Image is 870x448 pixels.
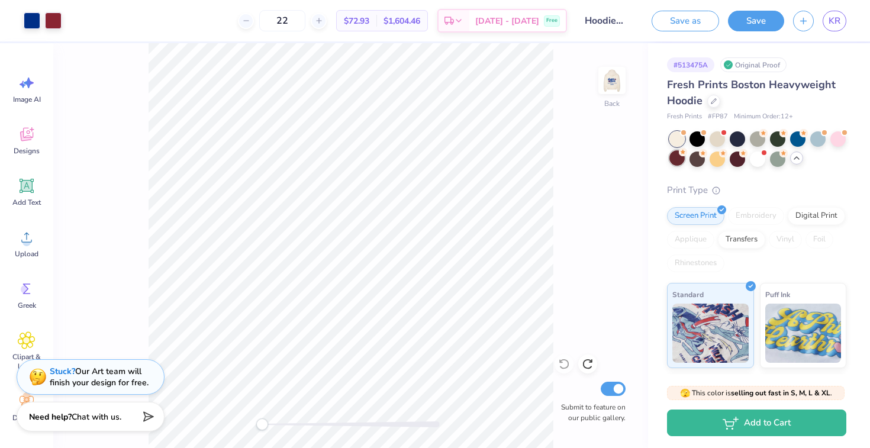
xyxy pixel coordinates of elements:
[765,288,790,301] span: Puff Ink
[256,418,268,430] div: Accessibility label
[652,11,719,31] button: Save as
[12,198,41,207] span: Add Text
[546,17,558,25] span: Free
[667,207,724,225] div: Screen Print
[728,11,784,31] button: Save
[769,231,802,249] div: Vinyl
[259,10,305,31] input: – –
[672,304,749,363] img: Standard
[29,411,72,423] strong: Need help?
[667,231,714,249] div: Applique
[788,207,845,225] div: Digital Print
[667,410,846,436] button: Add to Cart
[667,57,714,72] div: # 513475A
[765,304,842,363] img: Puff Ink
[680,388,832,398] span: This color is .
[600,69,624,92] img: Back
[14,146,40,156] span: Designs
[731,388,830,398] strong: selling out fast in S, M, L & XL
[823,11,846,31] a: KR
[18,301,36,310] span: Greek
[667,254,724,272] div: Rhinestones
[829,14,840,28] span: KR
[7,352,46,371] span: Clipart & logos
[15,249,38,259] span: Upload
[720,57,787,72] div: Original Proof
[734,112,793,122] span: Minimum Order: 12 +
[667,183,846,197] div: Print Type
[680,388,690,399] span: 🫣
[475,15,539,27] span: [DATE] - [DATE]
[805,231,833,249] div: Foil
[13,95,41,104] span: Image AI
[72,411,121,423] span: Chat with us.
[728,207,784,225] div: Embroidery
[708,112,728,122] span: # FP87
[672,288,704,301] span: Standard
[12,413,41,423] span: Decorate
[344,15,369,27] span: $72.93
[718,231,765,249] div: Transfers
[576,9,634,33] input: Untitled Design
[667,78,836,108] span: Fresh Prints Boston Heavyweight Hoodie
[555,402,626,423] label: Submit to feature on our public gallery.
[384,15,420,27] span: $1,604.46
[50,366,149,388] div: Our Art team will finish your design for free.
[667,112,702,122] span: Fresh Prints
[604,98,620,109] div: Back
[50,366,75,377] strong: Stuck?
